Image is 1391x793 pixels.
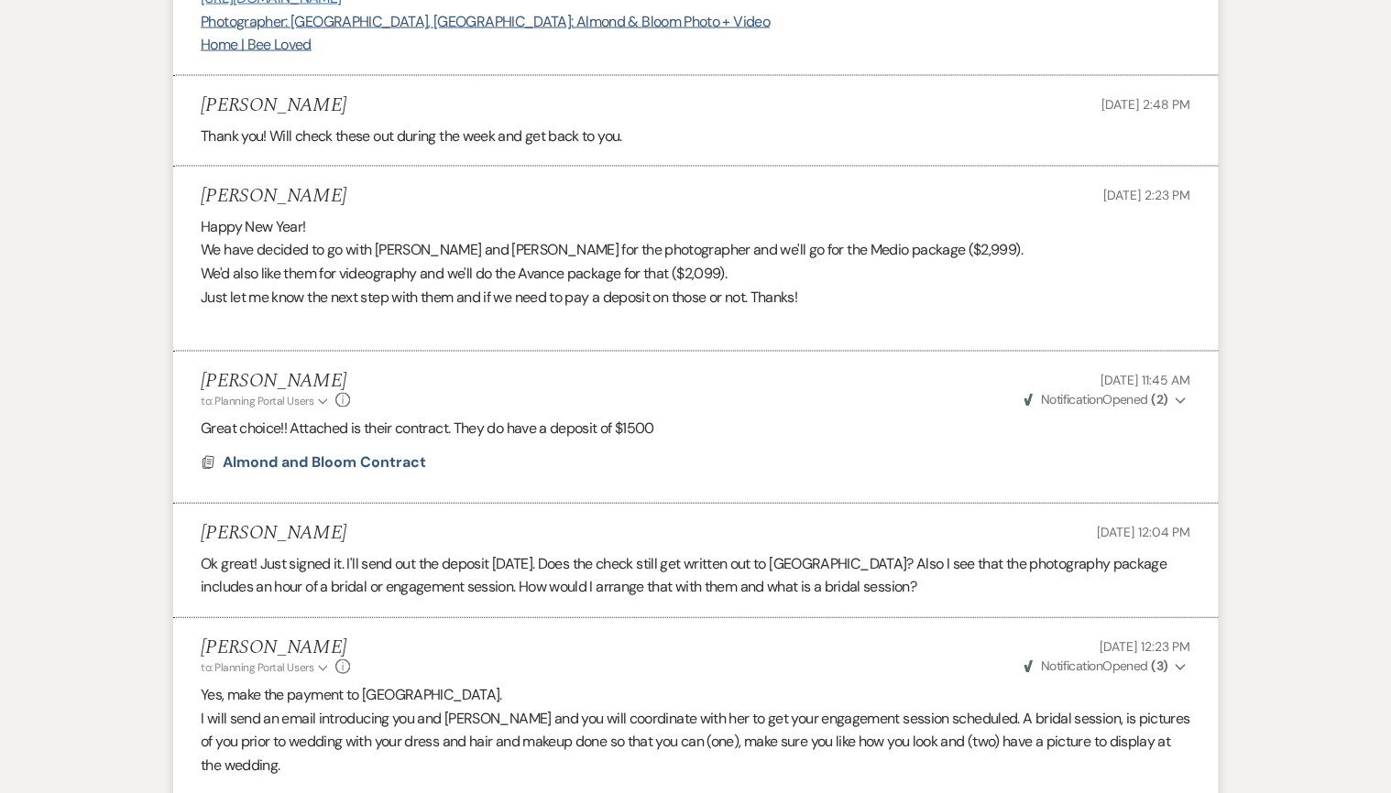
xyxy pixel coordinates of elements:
[201,185,346,208] h5: [PERSON_NAME]
[201,552,1190,599] p: Ok great! Just signed it. I'll send out the deposit [DATE]. Does the check still get written out ...
[1040,391,1101,407] span: Notification
[1100,638,1190,655] span: [DATE] 12:23 PM
[1021,657,1190,676] button: NotificationOpened (3)
[201,12,770,31] a: Photographer: [GEOGRAPHIC_DATA], [GEOGRAPHIC_DATA]: Almond & Bloom Photo + Video
[1097,524,1190,540] span: [DATE] 12:04 PM
[1021,390,1190,409] button: NotificationOpened (2)
[1101,372,1190,388] span: [DATE] 11:45 AM
[201,94,346,117] h5: [PERSON_NAME]
[201,286,1190,310] p: Just let me know the next step with them and if we need to pay a deposit on those or not. Thanks!
[223,452,426,472] span: Almond and Bloom Contract
[201,215,1190,239] p: Happy New Year!
[201,125,1190,148] p: Thank you! Will check these out during the week and get back to you.
[201,35,312,54] a: Home | Bee Loved
[201,659,331,676] button: to: Planning Portal Users
[201,238,1190,262] p: We have decided to go with [PERSON_NAME] and [PERSON_NAME] for the photographer and we'll go for ...
[1024,391,1167,407] span: Opened
[1151,657,1167,674] strong: ( 3 )
[201,660,313,675] span: to: Planning Portal Users
[201,522,346,545] h5: [PERSON_NAME]
[201,394,313,408] span: to: Planning Portal Users
[223,451,431,473] button: Almond and Bloom Contract
[201,262,1190,286] p: We'd also like them for videography and we'll do the Avance package for that ($2,099).
[1101,96,1190,113] span: [DATE] 2:48 PM
[1040,657,1101,674] span: Notification
[1151,391,1167,407] strong: ( 2 )
[201,417,1190,440] p: Great choice!! Attached is their contract. They do have a deposit of $1500
[1103,187,1190,203] span: [DATE] 2:23 PM
[1024,657,1167,674] span: Opened
[201,683,1190,707] p: Yes, make the payment to [GEOGRAPHIC_DATA].
[201,370,350,393] h5: [PERSON_NAME]
[201,636,350,659] h5: [PERSON_NAME]
[201,393,331,409] button: to: Planning Portal Users
[201,707,1190,777] p: I will send an email introducing you and [PERSON_NAME] and you will coordinate with her to get yo...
